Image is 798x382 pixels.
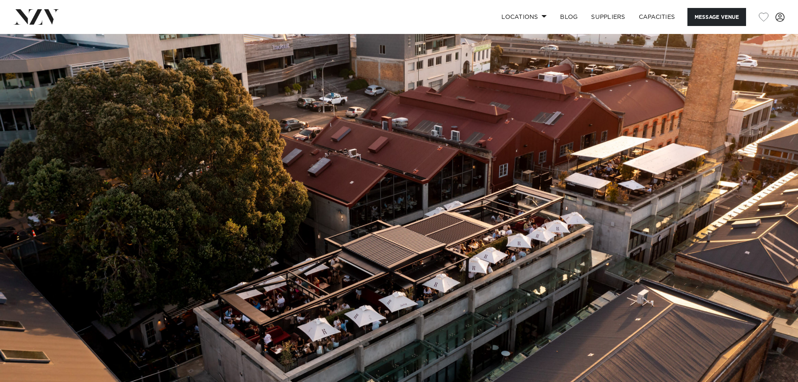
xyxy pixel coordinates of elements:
[495,8,553,26] a: Locations
[687,8,746,26] button: Message Venue
[632,8,682,26] a: Capacities
[13,9,59,24] img: nzv-logo.png
[553,8,584,26] a: BLOG
[584,8,632,26] a: SUPPLIERS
